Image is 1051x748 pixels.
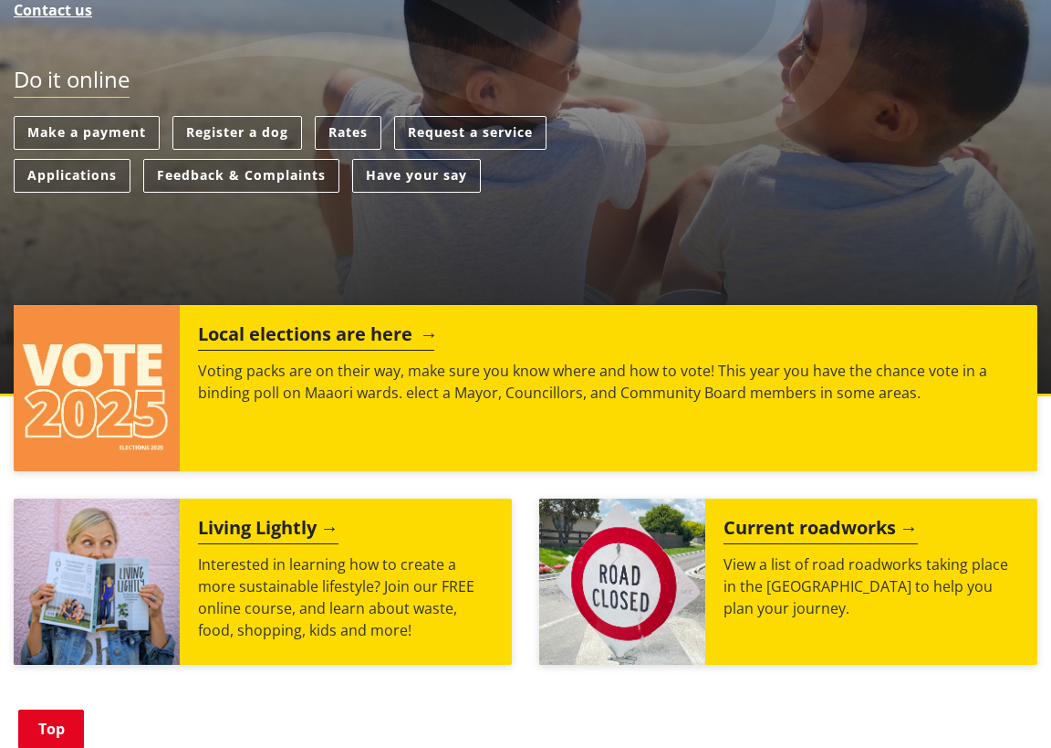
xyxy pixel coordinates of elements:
[18,710,84,748] a: Top
[14,116,160,150] a: Make a payment
[14,305,180,471] img: Vote 2025
[198,517,338,544] h2: Living Lightly
[172,116,302,150] a: Register a dog
[539,499,705,665] img: Road closed sign
[198,323,434,351] h2: Local elections are here
[198,360,1019,404] p: Voting packs are on their way, make sure you know where and how to vote! This year you have the c...
[539,499,1037,665] a: Current roadworks View a list of road roadworks taking place in the [GEOGRAPHIC_DATA] to help you...
[394,116,546,150] a: Request a service
[315,116,381,150] a: Rates
[14,305,1037,471] a: Local elections are here Voting packs are on their way, make sure you know where and how to vote!...
[14,499,180,665] img: Mainstream Green Workshop Series
[723,517,918,544] h2: Current roadworks
[143,159,339,193] a: Feedback & Complaints
[14,67,130,99] h2: Do it online
[352,159,481,193] a: Have your say
[723,553,1019,619] p: View a list of road roadworks taking place in the [GEOGRAPHIC_DATA] to help you plan your journey.
[14,499,512,665] a: Living Lightly Interested in learning how to create a more sustainable lifestyle? Join our FREE o...
[14,159,130,193] a: Applications
[198,553,494,641] p: Interested in learning how to create a more sustainable lifestyle? Join our FREE online course, a...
